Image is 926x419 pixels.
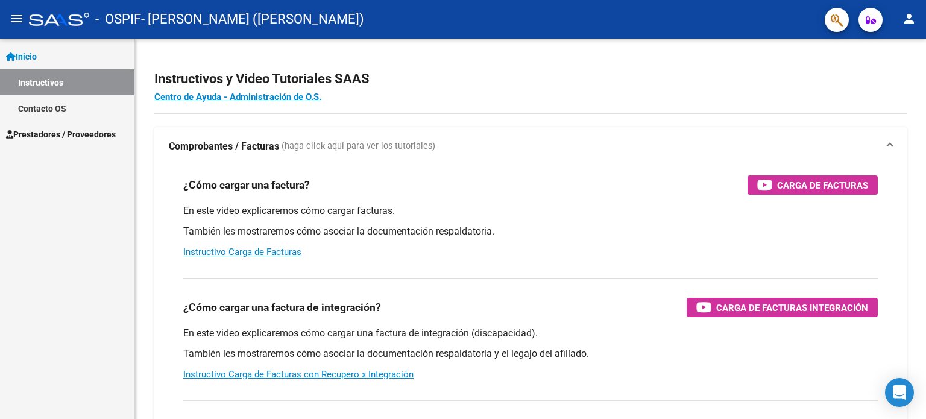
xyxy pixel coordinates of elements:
span: Prestadores / Proveedores [6,128,116,141]
span: - OSPIF [95,6,141,33]
p: En este video explicaremos cómo cargar facturas. [183,204,878,218]
a: Instructivo Carga de Facturas [183,247,301,257]
button: Carga de Facturas [748,175,878,195]
a: Instructivo Carga de Facturas con Recupero x Integración [183,369,414,380]
p: También les mostraremos cómo asociar la documentación respaldatoria y el legajo del afiliado. [183,347,878,361]
span: Carga de Facturas Integración [716,300,868,315]
p: En este video explicaremos cómo cargar una factura de integración (discapacidad). [183,327,878,340]
button: Carga de Facturas Integración [687,298,878,317]
p: También les mostraremos cómo asociar la documentación respaldatoria. [183,225,878,238]
mat-icon: person [902,11,916,26]
a: Centro de Ayuda - Administración de O.S. [154,92,321,102]
div: Open Intercom Messenger [885,378,914,407]
h2: Instructivos y Video Tutoriales SAAS [154,68,907,90]
mat-expansion-panel-header: Comprobantes / Facturas (haga click aquí para ver los tutoriales) [154,127,907,166]
h3: ¿Cómo cargar una factura de integración? [183,299,381,316]
span: (haga click aquí para ver los tutoriales) [282,140,435,153]
strong: Comprobantes / Facturas [169,140,279,153]
span: - [PERSON_NAME] ([PERSON_NAME]) [141,6,364,33]
mat-icon: menu [10,11,24,26]
span: Carga de Facturas [777,178,868,193]
span: Inicio [6,50,37,63]
h3: ¿Cómo cargar una factura? [183,177,310,194]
